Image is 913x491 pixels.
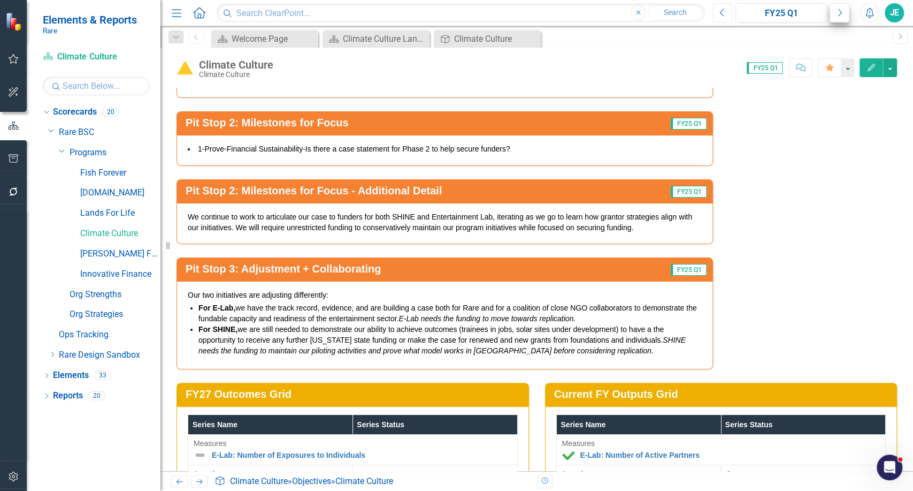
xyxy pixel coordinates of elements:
[562,438,880,449] div: Measures
[194,469,347,479] span: Actual
[556,465,721,485] td: Double-Click to Edit
[177,59,194,77] img: Caution
[186,263,625,275] h3: Pit Stop 3: Adjustment + Collaborating
[198,325,237,334] strong: For SHINE,
[735,3,827,22] button: FY25 Q1
[454,32,538,46] div: Climate Culture
[80,167,160,179] a: Fish Forever
[556,435,886,465] td: Double-Click to Edit Right Click for Context Menu
[80,248,160,260] a: [PERSON_NAME] Fund
[877,455,902,480] iframe: Intercom live chat
[194,438,512,449] div: Measures
[671,186,707,198] span: FY25 Q1
[94,371,111,380] div: 33
[885,3,904,22] button: JE
[186,388,524,400] h3: FY27 Outcomes Grid
[343,32,427,46] div: Climate Culture Landing Page
[217,4,704,22] input: Search ClearPoint...
[70,308,160,321] a: Org Strategies
[232,32,316,46] div: Welcome Page
[198,304,235,312] strong: For E-Lab,
[214,32,316,46] a: Welcome Page
[80,268,160,281] a: Innovative Finance
[194,449,206,462] img: Not Defined
[102,108,119,117] div: 20
[70,147,160,159] a: Programs
[186,185,642,197] h3: Pit Stop 2: Milestones for Focus - Additional Detail
[186,117,611,129] h3: Pit Stop 2: Milestones for Focus
[188,211,702,233] p: We continue to work to articulate our case to funders for both SHINE and Entertainment Lab, itera...
[562,469,716,479] span: Actual
[198,145,510,153] span: 1-Prove-Financial Sustainability-Is there a case statement for Phase 2 to help secure funders?
[80,187,160,199] a: [DOMAIN_NAME]
[214,475,528,488] div: » »
[325,32,427,46] a: Climate Culture Landing Page
[562,449,575,462] img: At or Above Target
[721,465,886,485] td: Double-Click to Edit
[53,106,97,118] a: Scorecards
[664,8,687,17] span: Search
[59,126,160,139] a: Rare BSC
[671,118,707,130] span: FY25 Q1
[648,5,702,20] button: Search
[580,450,880,460] a: E-Lab: Number of Active Partners
[43,77,150,95] input: Search Below...
[398,314,576,323] em: E-Lab needs the funding to move towards replication.
[59,329,160,341] a: Ops Tracking
[292,476,331,486] a: Objectives
[188,290,702,300] p: Our two initiatives are adjusting differently:
[199,71,273,79] div: Climate Culture
[739,7,823,20] div: FY25 Q1
[436,32,538,46] a: Climate Culture
[53,369,89,382] a: Elements
[199,59,273,71] div: Climate Culture
[230,476,288,486] a: Climate Culture
[80,228,160,240] a: Climate Culture
[212,450,512,460] a: E-Lab: Number of Exposures to Individuals
[198,303,702,324] li: we have the track record, evidence, and are building a case both for Rare and for a coalition of ...
[198,336,686,355] em: SHINE needs the funding to maintain our piloting activities and prove what model works in [GEOGRA...
[43,13,137,26] span: Elements & Reports
[747,62,782,74] span: FY25 Q1
[188,465,353,485] td: Double-Click to Edit
[53,390,83,402] a: Reports
[554,388,892,400] h3: Current FY Outputs Grid
[188,435,518,465] td: Double-Click to Edit Right Click for Context Menu
[5,12,24,31] img: ClearPoint Strategy
[43,51,150,63] a: Climate Culture
[80,207,160,220] a: Lands For Life
[198,324,702,356] li: we are still needed to demonstrate our ability to achieve outcomes (trainees in jobs, solar sites...
[88,391,105,401] div: 20
[726,470,731,478] span: 6
[671,264,707,276] span: FY25 Q1
[59,349,160,361] a: Rare Design Sandbox
[43,26,137,35] small: Rare
[352,465,517,485] td: Double-Click to Edit
[70,289,160,301] a: Org Strengths
[335,476,393,486] div: Climate Culture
